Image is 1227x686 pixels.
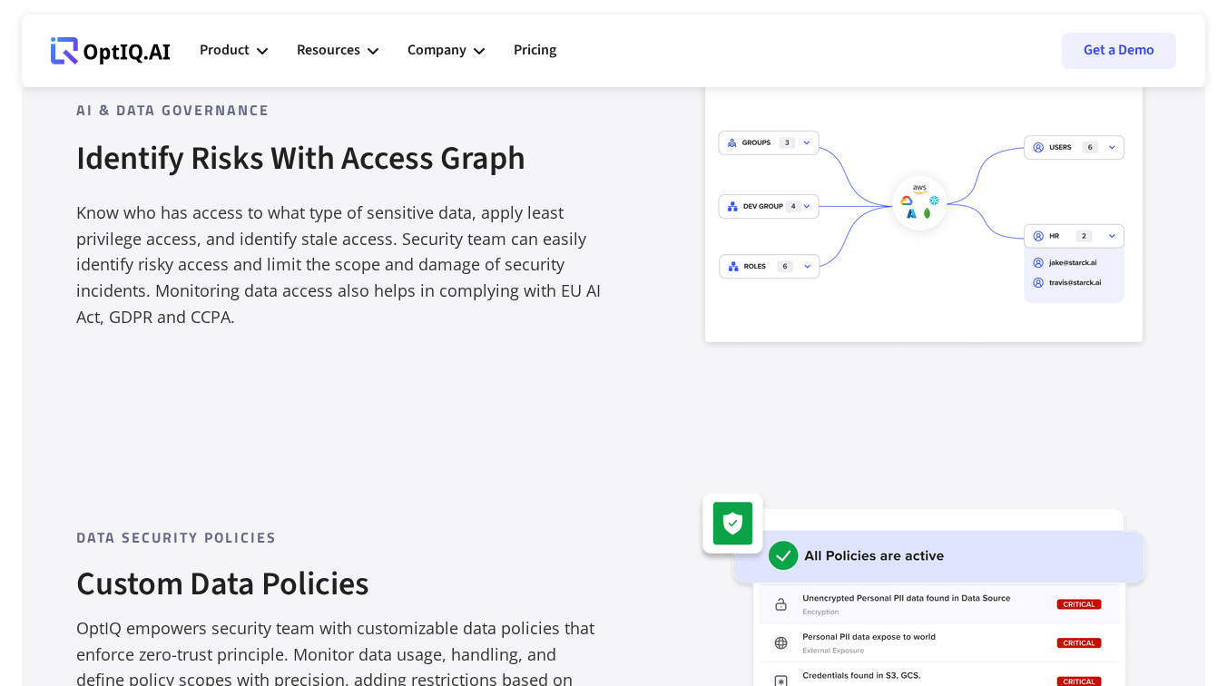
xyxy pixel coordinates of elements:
strong: Custom Data Policies [76,561,369,607]
div: Company [407,24,485,78]
div: Product [200,24,268,78]
a: Get a Demo [1062,33,1176,69]
div: Company [407,38,466,63]
strong: Identify Risks With Access Graph [76,135,525,181]
a: Pricing [514,24,556,78]
strong: Data SECURITY POLICIES [76,526,277,548]
strong: AI & DATA GOVERNANCE [76,99,270,121]
div: Resources [297,38,360,63]
div: Resources [297,24,378,78]
div: Know who has access to what type of sensitive data, apply least privilege access, and identify st... [76,200,606,330]
div: Product [200,38,250,63]
a: Webflow Homepage [51,24,171,78]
